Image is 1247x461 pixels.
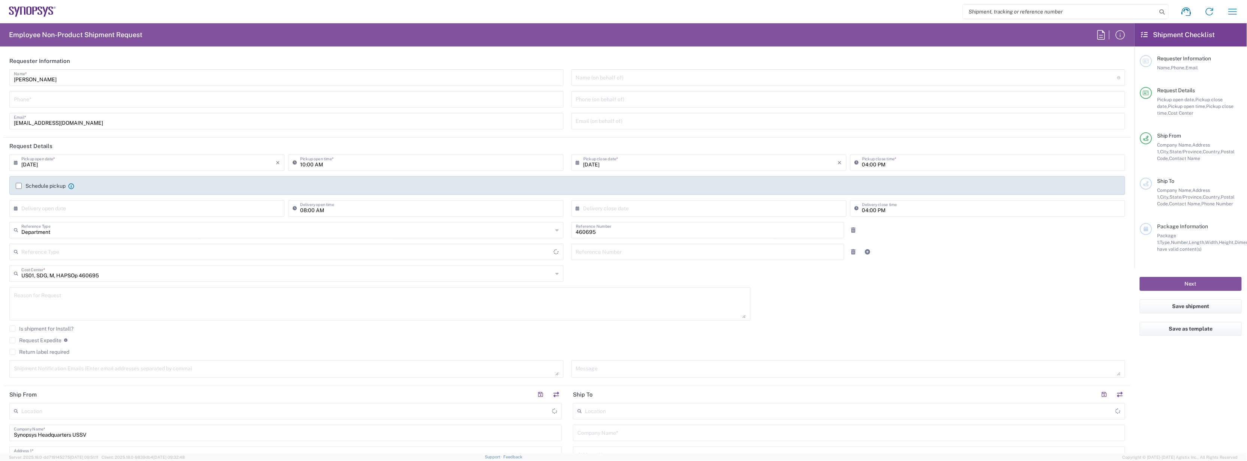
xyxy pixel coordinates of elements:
span: Company Name, [1157,187,1193,193]
button: Next [1140,277,1242,291]
button: Save as template [1140,322,1242,336]
label: Return label required [9,349,69,355]
span: Country, [1203,194,1221,200]
span: Name, [1157,65,1171,70]
label: Schedule pickup [16,183,66,189]
span: Pickup open time, [1168,103,1207,109]
span: Cost Center [1168,110,1194,116]
span: Country, [1203,149,1221,154]
span: Phone Number [1202,201,1234,207]
span: Package Information [1157,223,1208,229]
span: Request Details [1157,87,1195,93]
span: Ship From [1157,133,1181,139]
span: Width, [1205,239,1219,245]
span: State/Province, [1170,194,1203,200]
a: Remove Reference [848,225,859,235]
span: [DATE] 09:51:11 [70,455,98,460]
span: Contact Name [1169,156,1201,161]
span: Pickup open date, [1157,97,1196,102]
span: [DATE] 09:32:48 [153,455,185,460]
a: Support [485,455,504,459]
span: Number, [1171,239,1189,245]
label: Request Expedite [9,337,61,343]
span: Ship To [1157,178,1175,184]
span: Server: 2025.18.0-dd719145275 [9,455,98,460]
span: Type, [1160,239,1171,245]
input: Shipment, tracking or reference number [963,4,1157,19]
span: City, [1160,194,1170,200]
span: Package 1: [1157,233,1177,245]
button: Save shipment [1140,299,1242,313]
h2: Shipment Checklist [1141,30,1215,39]
span: State/Province, [1170,149,1203,154]
span: Company Name, [1157,142,1193,148]
span: Email [1186,65,1198,70]
span: Copyright © [DATE]-[DATE] Agistix Inc., All Rights Reserved [1123,454,1238,461]
span: Phone, [1171,65,1186,70]
h2: Request Details [9,142,52,150]
h2: Ship To [573,391,593,398]
i: × [276,157,280,169]
h2: Ship From [9,391,37,398]
h2: Requester Information [9,57,70,65]
a: Feedback [503,455,522,459]
label: Is shipment for Install? [9,326,73,332]
span: Length, [1189,239,1205,245]
span: Height, [1219,239,1235,245]
i: × [838,157,842,169]
span: Contact Name, [1169,201,1202,207]
span: Client: 2025.18.0-9839db4 [102,455,185,460]
span: City, [1160,149,1170,154]
a: Remove Reference [848,247,859,257]
span: Requester Information [1157,55,1211,61]
a: Add Reference [863,247,873,257]
h2: Employee Non-Product Shipment Request [9,30,142,39]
